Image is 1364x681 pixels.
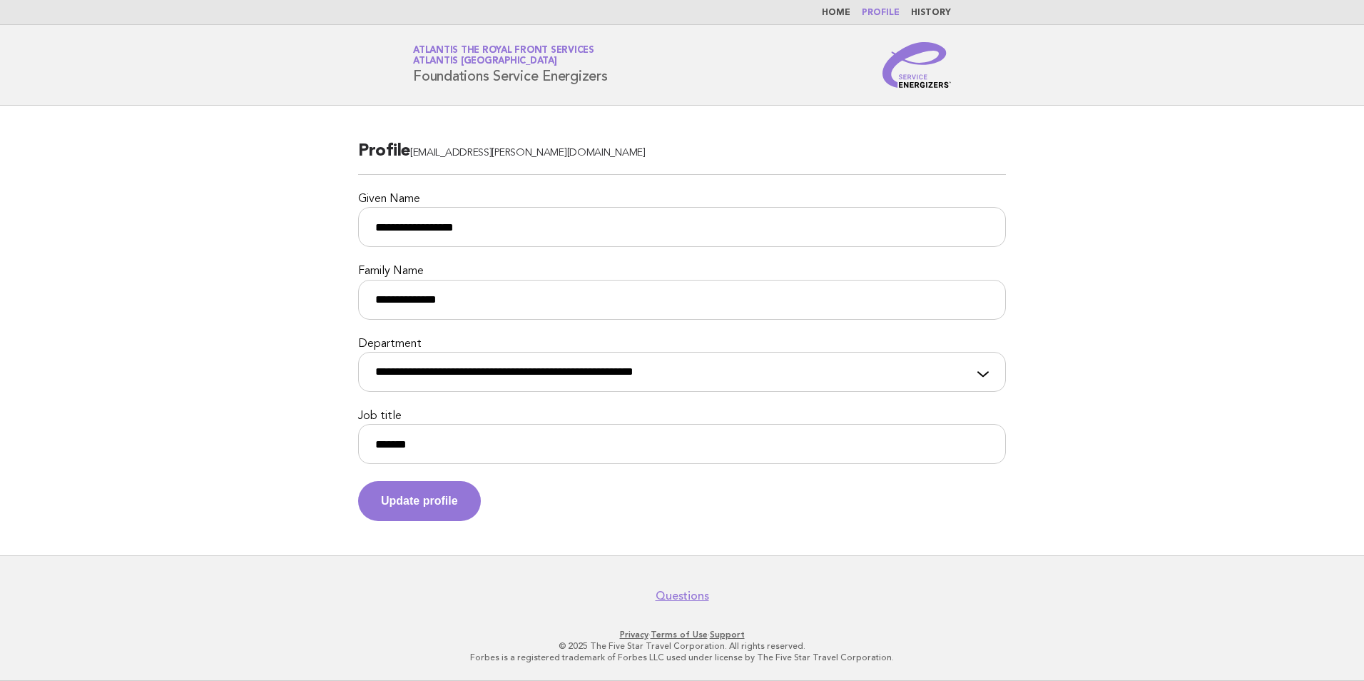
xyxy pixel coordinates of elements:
span: [EMAIL_ADDRESS][PERSON_NAME][DOMAIN_NAME] [410,148,646,158]
img: Service Energizers [882,42,951,88]
h1: Foundations Service Energizers [413,46,608,84]
a: Home [822,9,850,17]
p: © 2025 The Five Star Travel Corporation. All rights reserved. [245,640,1119,652]
a: Profile [862,9,900,17]
label: Given Name [358,192,1006,207]
button: Update profile [358,481,481,521]
h2: Profile [358,140,1006,175]
a: History [911,9,951,17]
p: · · [245,629,1119,640]
p: Forbes is a registered trademark of Forbes LLC used under license by The Five Star Travel Corpora... [245,652,1119,663]
a: Terms of Use [651,630,708,640]
label: Family Name [358,264,1006,279]
label: Department [358,337,1006,352]
a: Atlantis The Royal Front ServicesAtlantis [GEOGRAPHIC_DATA] [413,46,594,66]
label: Job title [358,409,1006,424]
span: Atlantis [GEOGRAPHIC_DATA] [413,57,557,66]
a: Questions [656,589,709,603]
a: Support [710,630,745,640]
a: Privacy [620,630,648,640]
